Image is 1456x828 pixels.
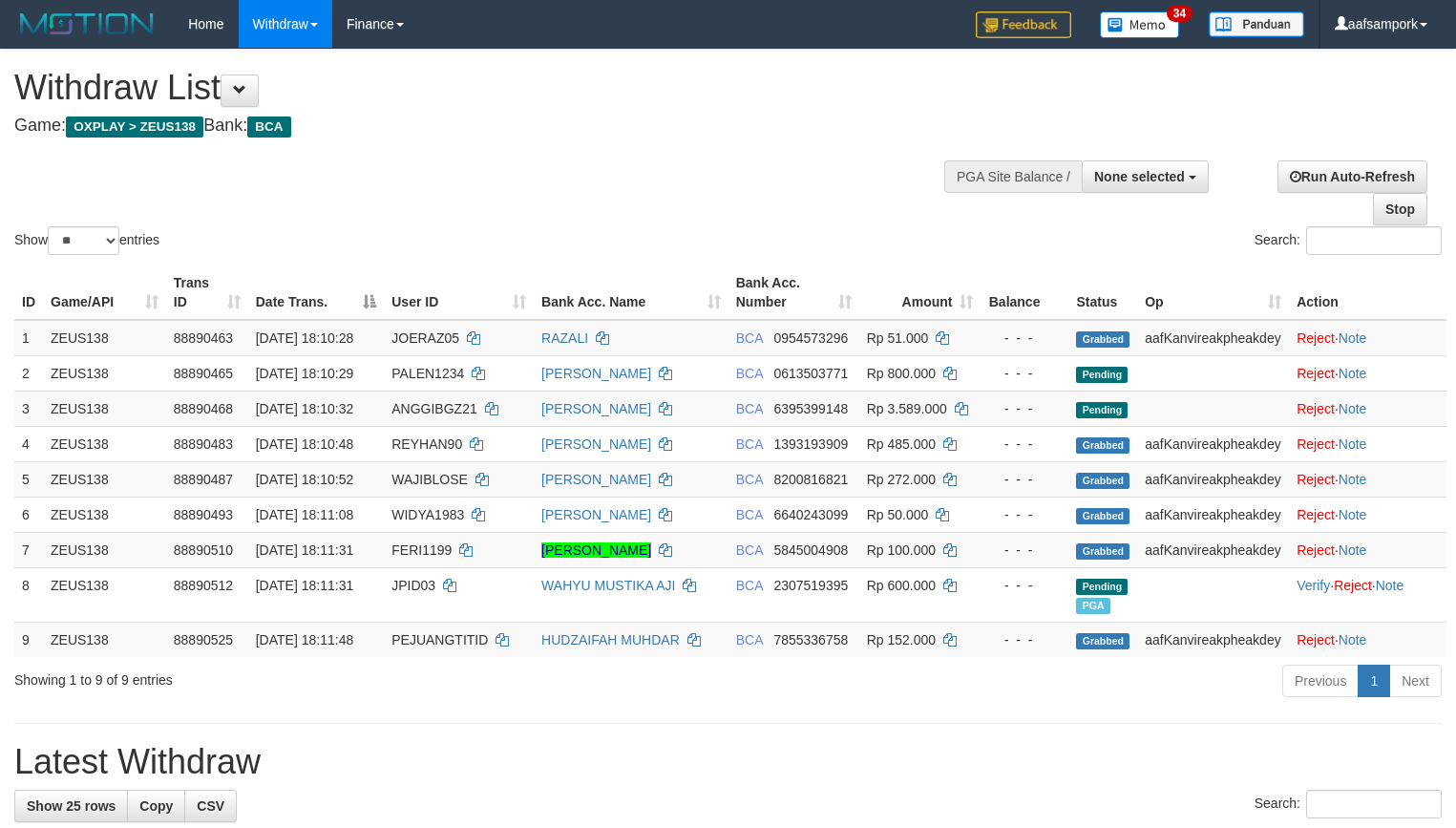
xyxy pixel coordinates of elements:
td: ZEUS138 [43,461,166,497]
a: Reject [1334,578,1372,593]
span: Grabbed [1076,331,1129,348]
span: Copy 8200816821 to clipboard [773,472,848,487]
label: Show entries [14,226,159,255]
span: 88890512 [174,578,233,593]
div: - - - [988,541,1061,560]
span: Rp 272.000 [867,472,936,487]
a: 1 [1358,665,1390,697]
span: [DATE] 18:11:08 [256,507,353,522]
span: Grabbed [1076,508,1129,524]
th: Balance [981,265,1068,320]
span: 88890465 [174,366,233,381]
span: 88890468 [174,401,233,416]
th: Amount: activate to sort column ascending [859,265,981,320]
span: Grabbed [1076,633,1129,649]
div: - - - [988,470,1061,489]
span: [DATE] 18:11:31 [256,578,353,593]
a: Stop [1373,193,1427,225]
span: [DATE] 18:11:31 [256,542,353,558]
span: [DATE] 18:10:29 [256,366,353,381]
span: Copy [139,798,173,814]
a: [PERSON_NAME] [541,472,651,487]
span: 88890487 [174,472,233,487]
td: · [1289,355,1446,391]
span: BCA [736,472,763,487]
a: Reject [1297,472,1335,487]
span: BCA [736,632,763,648]
th: Trans ID: activate to sort column ascending [166,265,248,320]
td: · [1289,461,1446,497]
a: Note [1339,472,1367,487]
span: [DATE] 18:11:48 [256,632,353,648]
a: Reject [1297,436,1335,452]
span: Copy 0613503771 to clipboard [773,366,848,381]
a: Next [1389,665,1442,697]
span: [DATE] 18:10:48 [256,436,353,452]
td: · [1289,497,1446,532]
td: 2 [14,355,43,391]
label: Search: [1255,226,1442,255]
th: ID [14,265,43,320]
span: Copy 6395399148 to clipboard [773,401,848,416]
button: None selected [1082,160,1209,193]
span: Pending [1076,367,1128,383]
div: - - - [988,364,1061,383]
th: Bank Acc. Name: activate to sort column ascending [534,265,728,320]
a: [PERSON_NAME] [541,542,651,558]
a: Previous [1282,665,1359,697]
span: BCA [247,117,290,138]
span: 88890510 [174,542,233,558]
span: PALEN1234 [391,366,464,381]
input: Search: [1306,790,1442,818]
span: OXPLAY > ZEUS138 [66,117,203,138]
div: - - - [988,329,1061,348]
input: Search: [1306,226,1442,255]
span: WAJIBLOSE [391,472,468,487]
a: Note [1339,542,1367,558]
span: Rp 600.000 [867,578,936,593]
span: 88890525 [174,632,233,648]
td: 9 [14,622,43,657]
td: 1 [14,320,43,356]
span: Rp 800.000 [867,366,936,381]
span: Rp 152.000 [867,632,936,648]
span: None selected [1094,169,1185,184]
a: WAHYU MUSTIKA AJI [541,578,675,593]
span: Copy 2307519395 to clipboard [773,578,848,593]
a: Show 25 rows [14,790,128,822]
th: Game/API: activate to sort column ascending [43,265,166,320]
a: [PERSON_NAME] [541,401,651,416]
a: CSV [184,790,237,822]
span: REYHAN90 [391,436,462,452]
span: CSV [197,798,224,814]
span: BCA [736,330,763,346]
a: Reject [1297,401,1335,416]
th: Op: activate to sort column ascending [1137,265,1289,320]
td: · [1289,426,1446,461]
span: BCA [736,401,763,416]
img: Button%20Memo.svg [1100,11,1180,38]
td: ZEUS138 [43,426,166,461]
a: Note [1376,578,1404,593]
td: ZEUS138 [43,622,166,657]
div: Showing 1 to 9 of 9 entries [14,663,592,690]
td: aafKanvireakpheakdey [1137,497,1289,532]
td: ZEUS138 [43,567,166,622]
span: 88890493 [174,507,233,522]
span: Grabbed [1076,473,1129,489]
td: · [1289,622,1446,657]
td: · [1289,320,1446,356]
div: - - - [988,505,1061,524]
td: aafKanvireakpheakdey [1137,532,1289,567]
a: Note [1339,436,1367,452]
a: Reject [1297,330,1335,346]
td: ZEUS138 [43,532,166,567]
td: aafKanvireakpheakdey [1137,320,1289,356]
span: Copy 5845004908 to clipboard [773,542,848,558]
div: - - - [988,435,1061,454]
td: 6 [14,497,43,532]
img: MOTION_logo.png [14,10,159,38]
span: Rp 50.000 [867,507,929,522]
td: · [1289,532,1446,567]
select: Showentries [48,226,119,255]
